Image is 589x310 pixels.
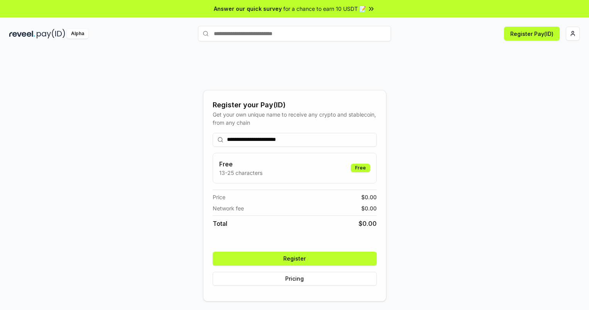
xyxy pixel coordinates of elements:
[219,159,262,169] h3: Free
[213,193,225,201] span: Price
[9,29,35,39] img: reveel_dark
[361,193,377,201] span: $ 0.00
[504,27,560,41] button: Register Pay(ID)
[67,29,88,39] div: Alpha
[283,5,366,13] span: for a chance to earn 10 USDT 📝
[219,169,262,177] p: 13-25 characters
[37,29,65,39] img: pay_id
[213,272,377,286] button: Pricing
[213,100,377,110] div: Register your Pay(ID)
[213,110,377,127] div: Get your own unique name to receive any crypto and stablecoin, from any chain
[359,219,377,228] span: $ 0.00
[213,219,227,228] span: Total
[351,164,370,172] div: Free
[213,204,244,212] span: Network fee
[361,204,377,212] span: $ 0.00
[213,252,377,266] button: Register
[214,5,282,13] span: Answer our quick survey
